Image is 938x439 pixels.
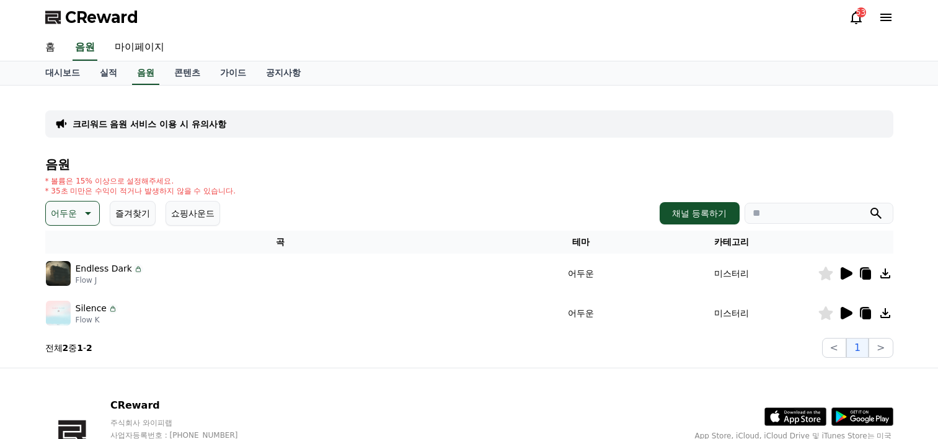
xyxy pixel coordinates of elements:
[45,231,516,254] th: 곡
[516,231,646,254] th: 테마
[51,205,77,222] p: 어두운
[45,7,138,27] a: CReward
[86,343,92,353] strong: 2
[45,201,100,226] button: 어두운
[105,35,174,61] a: 마이페이지
[646,254,818,293] td: 미스터리
[77,343,83,353] strong: 1
[822,338,846,358] button: <
[210,61,256,85] a: 가이드
[516,293,646,333] td: 어두운
[110,418,262,428] p: 주식회사 와이피랩
[110,398,262,413] p: CReward
[869,338,893,358] button: >
[660,202,739,224] button: 채널 등록하기
[76,275,143,285] p: Flow J
[90,61,127,85] a: 실적
[164,61,210,85] a: 콘텐츠
[76,315,118,325] p: Flow K
[46,301,71,326] img: music
[256,61,311,85] a: 공지사항
[65,7,138,27] span: CReward
[646,231,818,254] th: 카테고리
[73,118,226,130] a: 크리워드 음원 서비스 이용 시 유의사항
[35,61,90,85] a: 대시보드
[646,293,818,333] td: 미스터리
[856,7,866,17] div: 53
[45,342,92,354] p: 전체 중 -
[63,343,69,353] strong: 2
[45,176,236,186] p: * 볼륨은 15% 이상으로 설정해주세요.
[166,201,220,226] button: 쇼핑사운드
[73,35,97,61] a: 음원
[45,186,236,196] p: * 35초 미만은 수익이 적거나 발생하지 않을 수 있습니다.
[46,261,71,286] img: music
[35,35,65,61] a: 홈
[76,262,132,275] p: Endless Dark
[45,157,893,171] h4: 음원
[76,302,107,315] p: Silence
[516,254,646,293] td: 어두운
[110,201,156,226] button: 즐겨찾기
[846,338,869,358] button: 1
[132,61,159,85] a: 음원
[849,10,864,25] a: 53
